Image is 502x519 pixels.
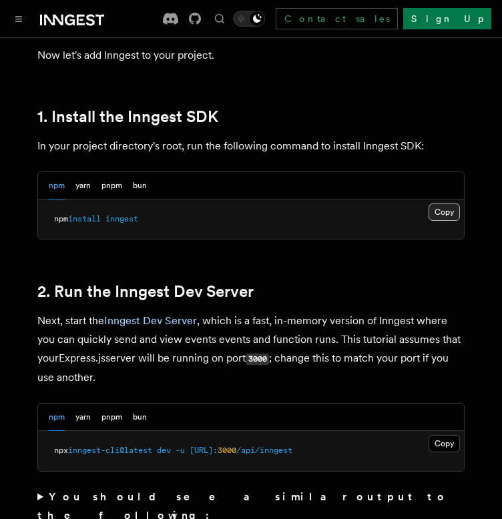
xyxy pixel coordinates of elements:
button: Find something... [212,11,228,27]
button: yarn [75,404,91,431]
code: 3000 [246,354,269,365]
button: pnpm [101,404,122,431]
button: Copy [429,203,460,221]
button: yarn [75,172,91,199]
button: bun [133,172,147,199]
button: Toggle dark mode [233,11,265,27]
a: Inngest Dev Server [104,314,197,327]
button: npm [49,172,65,199]
span: npx [54,446,68,455]
button: Toggle navigation [11,11,27,27]
span: /api/inngest [236,446,292,455]
span: npm [54,214,68,223]
a: Contact sales [276,8,398,29]
button: npm [49,404,65,431]
a: Sign Up [403,8,491,29]
span: -u [176,446,185,455]
button: Copy [429,435,460,452]
p: In your project directory's root, run the following command to install Inngest SDK: [37,137,465,155]
a: 1. Install the Inngest SDK [37,107,218,126]
span: install [68,214,101,223]
p: Next, start the , which is a fast, in-memory version of Inngest where you can quickly send and vi... [37,312,465,387]
span: dev [157,446,171,455]
a: 2. Run the Inngest Dev Server [37,282,254,301]
span: 3000 [218,446,236,455]
button: bun [133,404,147,431]
span: inngest [105,214,138,223]
span: [URL]: [190,446,218,455]
button: pnpm [101,172,122,199]
span: inngest-cli@latest [68,446,152,455]
p: Now let's add Inngest to your project. [37,46,465,65]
